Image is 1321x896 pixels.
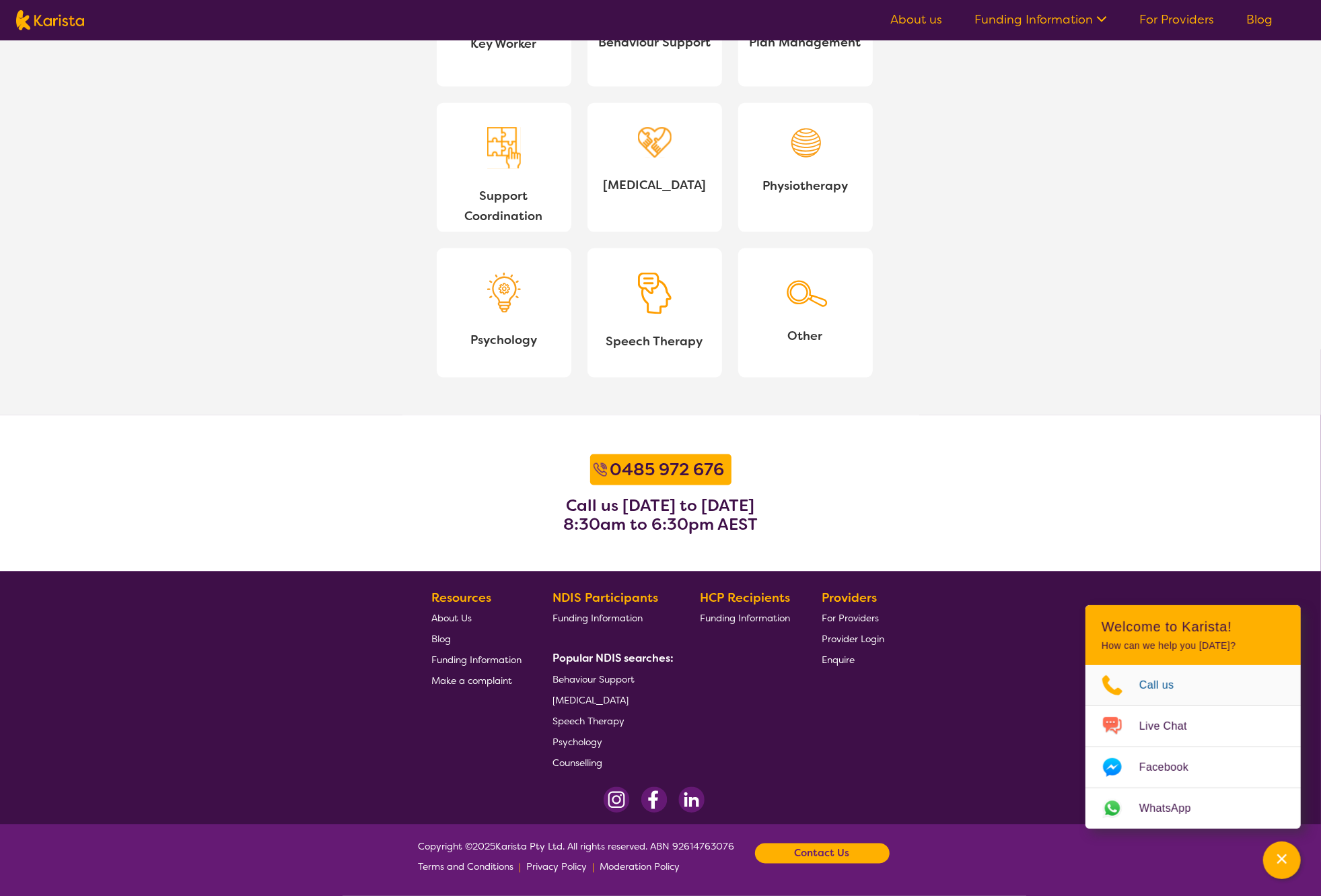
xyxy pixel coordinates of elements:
[431,670,522,691] a: Make a complaint
[553,608,669,629] a: Funding Information
[641,787,668,813] img: Facebook
[1139,11,1214,28] a: For Providers
[1085,665,1301,829] ul: Choose channel
[604,787,630,813] img: Instagram
[553,757,603,769] span: Counselling
[527,861,587,873] span: Privacy Policy
[749,176,862,196] span: Physiotherapy
[594,463,607,477] img: Call icon
[749,32,862,53] span: Plan Management
[553,736,603,749] span: Psychology
[520,857,522,877] p: |
[448,34,561,54] span: Key Worker
[419,861,514,873] span: Terms and Conditions
[822,613,879,625] span: For Providers
[822,633,884,646] span: Provider Login
[553,695,629,707] span: [MEDICAL_DATA]
[638,273,672,315] img: Speech Therapy icon
[431,613,472,625] span: About Us
[598,175,711,195] span: [MEDICAL_DATA]
[1139,757,1205,778] span: Facebook
[600,861,680,873] span: Moderation Policy
[795,843,850,864] b: Contact Us
[553,613,643,625] span: Funding Information
[822,650,884,670] a: Enquire
[1246,11,1273,28] a: Blog
[638,127,672,159] img: Occupational Therapy icon
[553,674,635,686] span: Behaviour Support
[1085,605,1301,829] div: Channel Menu
[822,590,877,606] b: Providers
[419,837,735,877] span: Copyright © 2025 Karista Pty Ltd. All rights reserved. ABN 92614763076
[610,458,725,481] b: 0485 972 676
[678,787,705,813] img: LinkedIn
[1139,716,1203,736] span: Live Chat
[1263,841,1301,879] button: Channel Menu
[431,650,522,670] a: Funding Information
[1102,640,1285,652] p: How can we help you [DATE]?
[16,10,84,30] img: Karista logo
[749,326,862,346] span: Other
[738,103,873,232] a: Physiotherapy iconPhysiotherapy
[1102,619,1285,635] h2: Welcome to Karista!
[553,753,669,773] a: Counselling
[738,248,873,378] a: Search iconOther
[431,675,512,687] span: Make a complaint
[437,248,571,378] a: Psychology iconPsychology
[822,608,884,629] a: For Providers
[600,857,680,877] a: Moderation Policy
[587,103,722,232] a: Occupational Therapy icon[MEDICAL_DATA]
[593,857,595,877] p: |
[553,711,669,732] a: Speech Therapy
[789,127,822,160] img: Physiotherapy icon
[487,127,521,170] img: Support Coordination icon
[890,11,942,28] a: About us
[431,608,522,629] a: About Us
[700,590,790,606] b: HCP Recipients
[700,608,790,629] a: Funding Information
[587,248,722,378] a: Speech Therapy iconSpeech Therapy
[431,633,451,646] span: Blog
[563,496,758,534] h3: Call us [DATE] to [DATE] 8:30am to 6:30pm AEST
[782,273,829,309] img: Search icon
[822,629,884,650] a: Provider Login
[553,716,625,728] span: Speech Therapy
[974,11,1107,28] a: Funding Information
[553,590,659,606] b: NDIS Participants
[553,690,669,711] a: [MEDICAL_DATA]
[607,458,728,482] a: 0485 972 676
[437,103,571,232] a: Support Coordination iconSupport Coordination
[1139,675,1190,695] span: Call us
[598,331,711,351] span: Speech Therapy
[448,186,561,226] span: Support Coordination
[700,613,790,625] span: Funding Information
[553,652,674,666] b: Popular NDIS searches:
[419,857,514,877] a: Terms and Conditions
[822,654,855,666] span: Enquire
[553,732,669,753] a: Psychology
[487,273,521,313] img: Psychology icon
[431,654,522,666] span: Funding Information
[431,590,491,606] b: Resources
[598,32,711,53] span: Behaviour Support
[527,857,587,877] a: Privacy Policy
[1139,798,1207,819] span: WhatsApp
[553,669,669,690] a: Behaviour Support
[1085,788,1301,829] a: Web link opens in a new tab.
[431,629,522,650] a: Blog
[448,330,561,350] span: Psychology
